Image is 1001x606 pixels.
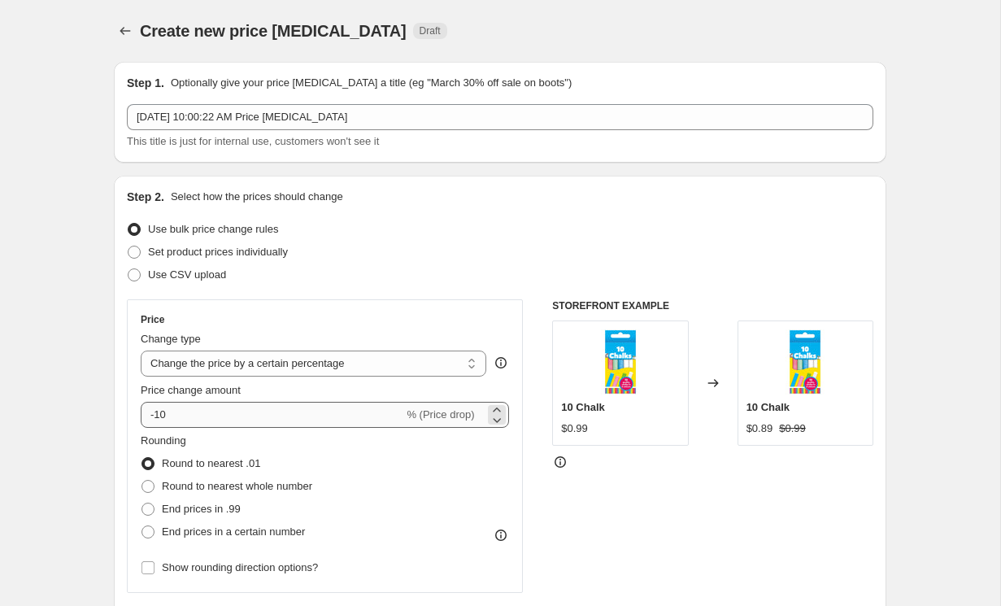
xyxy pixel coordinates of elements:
[127,104,873,130] input: 30% off holiday sale
[746,401,790,413] span: 10 Chalk
[420,24,441,37] span: Draft
[552,299,873,312] h6: STOREFRONT EXAMPLE
[148,268,226,281] span: Use CSV upload
[407,408,474,421] span: % (Price drop)
[171,189,343,205] p: Select how the prices should change
[162,561,318,573] span: Show rounding direction options?
[162,457,260,469] span: Round to nearest .01
[141,384,241,396] span: Price change amount
[127,135,379,147] span: This title is just for internal use, customers won't see it
[114,20,137,42] button: Price change jobs
[773,329,838,395] img: HpxGSSjs_d7e966c5-ead2-4340-8a55-254932da99e5_80x.jpg
[127,75,164,91] h2: Step 1.
[148,246,288,258] span: Set product prices individually
[588,329,653,395] img: HpxGSSjs_d7e966c5-ead2-4340-8a55-254932da99e5_80x.jpg
[162,480,312,492] span: Round to nearest whole number
[779,421,806,437] strike: $0.99
[127,189,164,205] h2: Step 2.
[561,421,588,437] div: $0.99
[162,525,305,538] span: End prices in a certain number
[140,22,407,40] span: Create new price [MEDICAL_DATA]
[171,75,572,91] p: Optionally give your price [MEDICAL_DATA] a title (eg "March 30% off sale on boots")
[141,434,186,447] span: Rounding
[141,333,201,345] span: Change type
[493,355,509,371] div: help
[141,313,164,326] h3: Price
[746,421,773,437] div: $0.89
[148,223,278,235] span: Use bulk price change rules
[141,402,403,428] input: -15
[561,401,604,413] span: 10 Chalk
[162,503,241,515] span: End prices in .99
